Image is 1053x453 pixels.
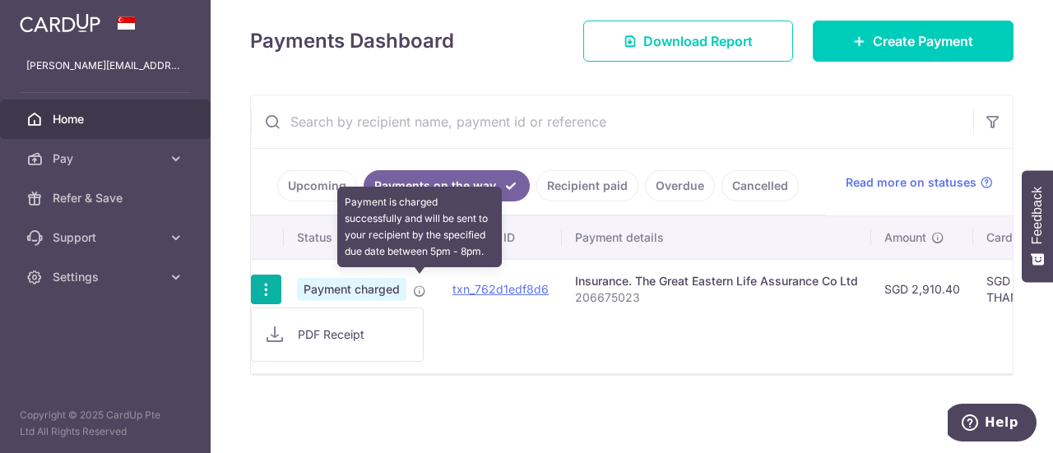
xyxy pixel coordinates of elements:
[948,404,1037,445] iframe: Opens a widget where you can find more information
[813,21,1014,62] a: Create Payment
[575,273,858,289] div: Insurance. The Great Eastern Life Assurance Co Ltd
[986,229,1049,246] span: CardUp fee
[1030,187,1045,244] span: Feedback
[251,95,973,148] input: Search by recipient name, payment id or reference
[1022,170,1053,282] button: Feedback - Show survey
[452,282,549,296] a: txn_762d1edf8d6
[871,259,973,319] td: SGD 2,910.40
[884,229,926,246] span: Amount
[53,190,161,206] span: Refer & Save
[297,278,406,301] span: Payment charged
[846,174,976,191] span: Read more on statuses
[873,31,973,51] span: Create Payment
[277,170,357,201] a: Upcoming
[575,289,858,306] p: 206675023
[645,170,715,201] a: Overdue
[536,170,638,201] a: Recipient paid
[721,170,799,201] a: Cancelled
[53,229,161,246] span: Support
[643,31,753,51] span: Download Report
[53,150,161,167] span: Pay
[53,269,161,285] span: Settings
[562,216,871,259] th: Payment details
[26,58,184,74] p: [PERSON_NAME][EMAIL_ADDRESS][DOMAIN_NAME]
[20,13,100,33] img: CardUp
[364,170,530,201] a: Payments on the way
[337,187,502,267] div: Payment is charged successfully and will be sent to your recipient by the specified due date betw...
[250,26,454,56] h4: Payments Dashboard
[297,229,332,246] span: Status
[53,111,161,127] span: Home
[846,174,993,191] a: Read more on statuses
[583,21,793,62] a: Download Report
